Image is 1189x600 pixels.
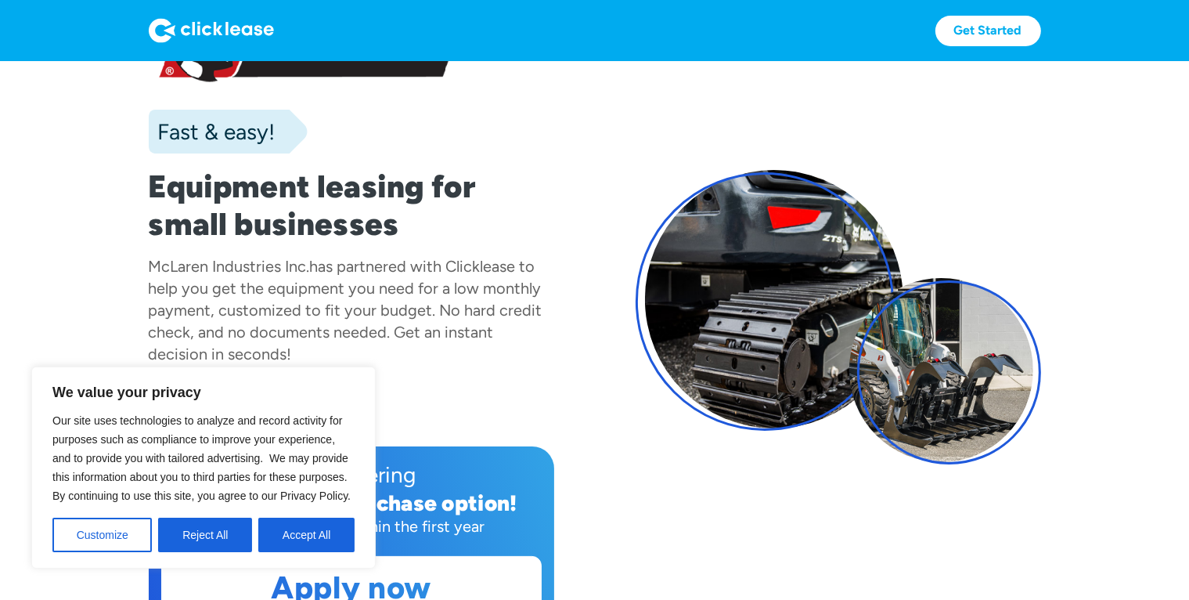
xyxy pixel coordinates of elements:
a: Get Started [935,16,1041,46]
button: Accept All [258,518,355,552]
h1: Equipment leasing for small businesses [149,168,554,243]
div: We value your privacy [31,367,376,569]
div: early purchase option! [281,490,517,516]
button: Reject All [158,518,252,552]
button: Customize [52,518,152,552]
div: has partnered with Clicklease to help you get the equipment you need for a low monthly payment, c... [149,257,542,363]
img: Logo [149,18,274,43]
div: McLaren Industries Inc. [149,257,310,276]
p: We value your privacy [52,383,355,402]
div: Fast & easy! [149,116,276,147]
span: Our site uses technologies to analyze and record activity for purposes such as compliance to impr... [52,414,351,502]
